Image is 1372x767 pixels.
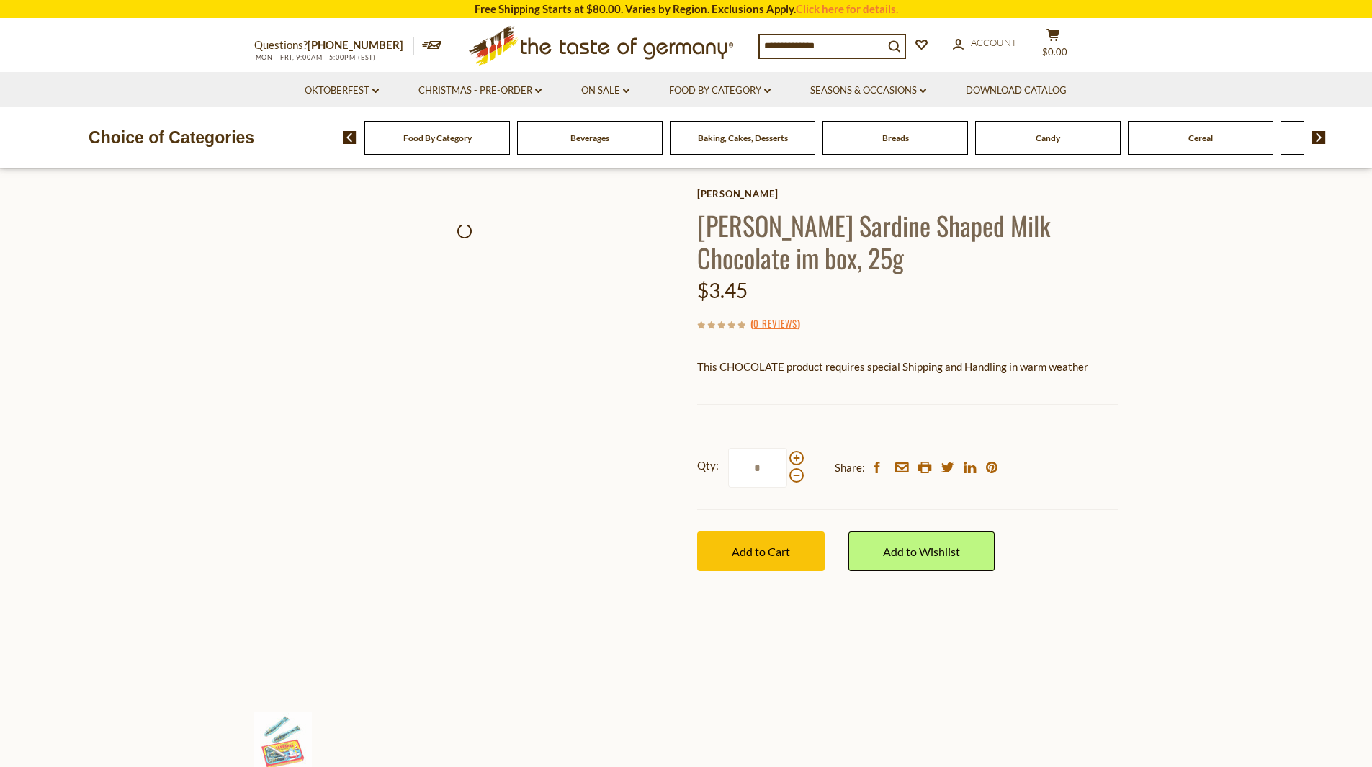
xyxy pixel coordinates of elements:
img: previous arrow [343,131,357,144]
a: Candy [1036,133,1060,143]
a: 0 Reviews [753,316,797,332]
a: [PHONE_NUMBER] [308,38,403,51]
a: Baking, Cakes, Desserts [698,133,788,143]
a: Oktoberfest [305,83,379,99]
span: Account [971,37,1017,48]
a: Add to Wishlist [848,531,995,571]
img: next arrow [1312,131,1326,144]
a: Click here for details. [796,2,898,15]
button: $0.00 [1032,28,1075,64]
a: Beverages [570,133,609,143]
a: [PERSON_NAME] [697,188,1118,199]
span: $0.00 [1042,46,1067,58]
span: $3.45 [697,278,748,302]
a: Food By Category [403,133,472,143]
a: Food By Category [669,83,771,99]
button: Add to Cart [697,531,825,571]
strong: Qty: [697,457,719,475]
a: On Sale [581,83,629,99]
p: This CHOCOLATE product requires special Shipping and Handling in warm weather [697,358,1118,376]
a: Account [953,35,1017,51]
li: We will ship this product in heat-protective packaging and ice during warm weather months or to w... [711,387,1118,405]
span: Share: [835,459,865,477]
a: Christmas - PRE-ORDER [418,83,542,99]
a: Download Catalog [966,83,1067,99]
p: Questions? [254,36,414,55]
h1: [PERSON_NAME] Sardine Shaped Milk Chocolate im box, 25g [697,209,1118,274]
a: Seasons & Occasions [810,83,926,99]
input: Qty: [728,448,787,488]
a: Breads [882,133,909,143]
span: MON - FRI, 9:00AM - 5:00PM (EST) [254,53,377,61]
span: ( ) [750,316,800,331]
span: Add to Cart [732,544,790,558]
a: Cereal [1188,133,1213,143]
